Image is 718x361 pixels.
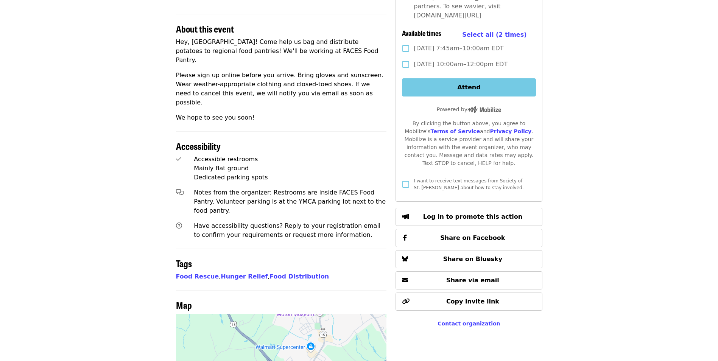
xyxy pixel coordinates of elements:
span: I want to receive text messages from Society of St. [PERSON_NAME] about how to stay involved. [414,178,523,190]
button: Attend [402,78,536,96]
a: Contact organization [438,321,500,327]
span: Share via email [446,277,499,284]
span: Share on Facebook [440,234,505,241]
a: Privacy Policy [490,128,531,134]
button: Select all (2 times) [462,29,526,40]
span: Log in to promote this action [423,213,522,220]
div: Accessible restrooms [194,155,386,164]
p: We hope to see you soon! [176,113,387,122]
span: [DATE] 10:00am–12:00pm EDT [414,60,508,69]
i: comments-alt icon [176,189,184,196]
p: Please sign up online before you arrive. Bring gloves and sunscreen. Wear weather-appropriate clo... [176,71,387,107]
span: , [176,273,221,280]
span: Accessibility [176,139,221,152]
span: Map [176,298,192,311]
span: Have accessibility questions? Reply to your registration email to confirm your requirements or re... [194,222,380,238]
span: , [221,273,269,280]
a: Food Distribution [269,273,329,280]
button: Share on Bluesky [396,250,542,268]
a: Hunger Relief [221,273,268,280]
span: Notes from the organizer: Restrooms are inside FACES Food Pantry. Volunteer parking is at the YMC... [194,189,386,214]
span: About this event [176,22,234,35]
span: Select all (2 times) [462,31,526,38]
div: Dedicated parking spots [194,173,386,182]
div: By clicking the button above, you agree to Mobilize's and . Mobilize is a service provider and wi... [402,120,536,167]
button: Share on Facebook [396,229,542,247]
button: Share via email [396,271,542,289]
span: Powered by [437,106,501,112]
span: Tags [176,257,192,270]
span: Share on Bluesky [443,255,503,263]
button: Copy invite link [396,293,542,311]
img: Powered by Mobilize [467,106,501,113]
p: Hey, [GEOGRAPHIC_DATA]! Come help us bag and distribute potatoes to regional food pantries! We'll... [176,37,387,65]
i: question-circle icon [176,222,182,229]
div: Mainly flat ground [194,164,386,173]
i: check icon [176,156,181,163]
span: Copy invite link [446,298,499,305]
span: [DATE] 7:45am–10:00am EDT [414,44,503,53]
a: Terms of Service [430,128,480,134]
a: Food Rescue [176,273,219,280]
span: Available times [402,28,441,38]
button: Log in to promote this action [396,208,542,226]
